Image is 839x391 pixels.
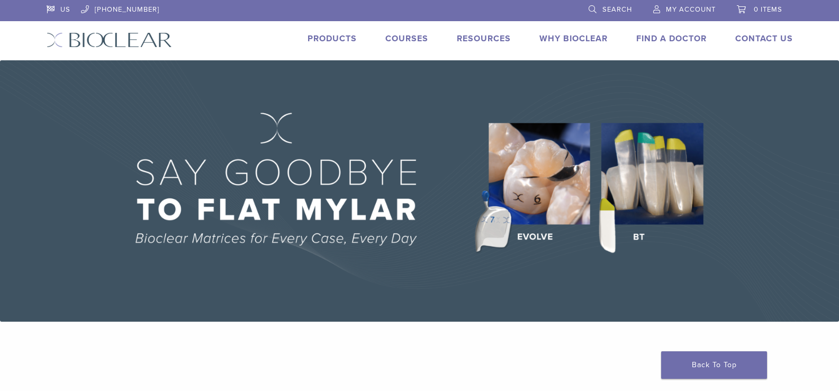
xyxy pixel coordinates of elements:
[636,33,707,44] a: Find A Doctor
[661,351,767,379] a: Back To Top
[754,5,782,14] span: 0 items
[308,33,357,44] a: Products
[539,33,608,44] a: Why Bioclear
[602,5,632,14] span: Search
[735,33,793,44] a: Contact Us
[666,5,716,14] span: My Account
[457,33,511,44] a: Resources
[385,33,428,44] a: Courses
[47,32,172,48] img: Bioclear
